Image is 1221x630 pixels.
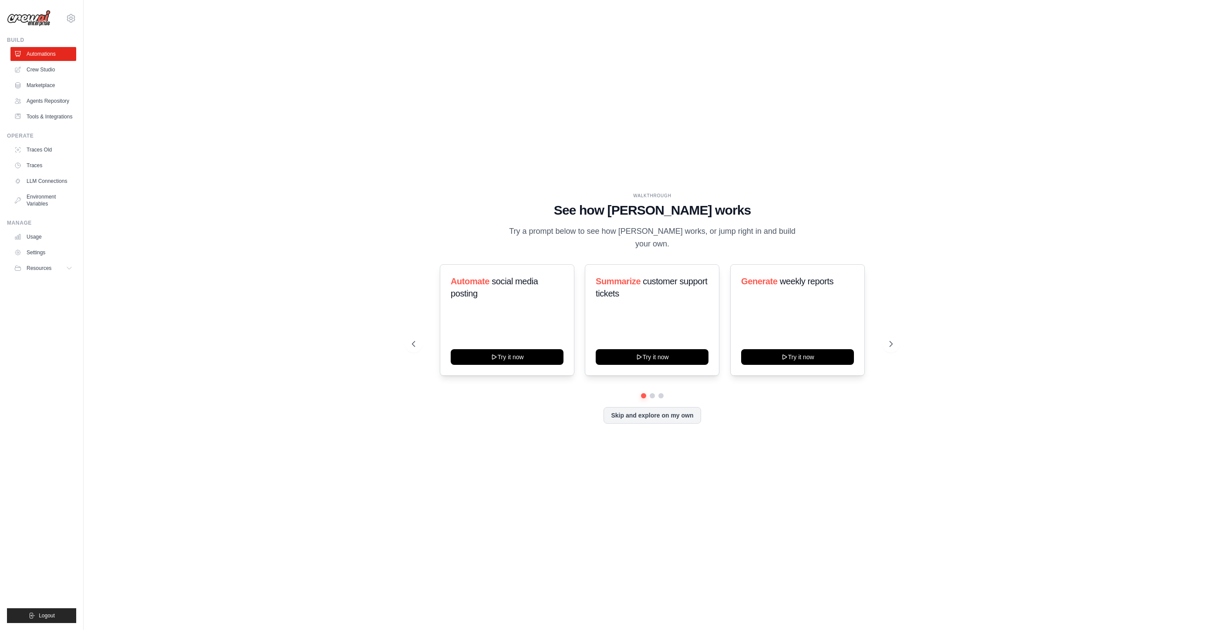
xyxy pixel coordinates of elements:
[10,94,76,108] a: Agents Repository
[10,261,76,275] button: Resources
[10,158,76,172] a: Traces
[7,219,76,226] div: Manage
[412,202,893,218] h1: See how [PERSON_NAME] works
[741,349,854,365] button: Try it now
[451,349,563,365] button: Try it now
[10,78,76,92] a: Marketplace
[10,110,76,124] a: Tools & Integrations
[39,612,55,619] span: Logout
[604,407,701,424] button: Skip and explore on my own
[741,276,778,286] span: Generate
[7,608,76,623] button: Logout
[10,174,76,188] a: LLM Connections
[27,265,51,272] span: Resources
[596,276,641,286] span: Summarize
[10,63,76,77] a: Crew Studio
[451,276,538,298] span: social media posting
[412,192,893,199] div: WALKTHROUGH
[596,276,707,298] span: customer support tickets
[10,190,76,211] a: Environment Variables
[7,37,76,44] div: Build
[7,132,76,139] div: Operate
[779,276,833,286] span: weekly reports
[451,276,489,286] span: Automate
[10,47,76,61] a: Automations
[506,225,799,251] p: Try a prompt below to see how [PERSON_NAME] works, or jump right in and build your own.
[7,10,51,27] img: Logo
[10,246,76,259] a: Settings
[10,230,76,244] a: Usage
[10,143,76,157] a: Traces Old
[596,349,708,365] button: Try it now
